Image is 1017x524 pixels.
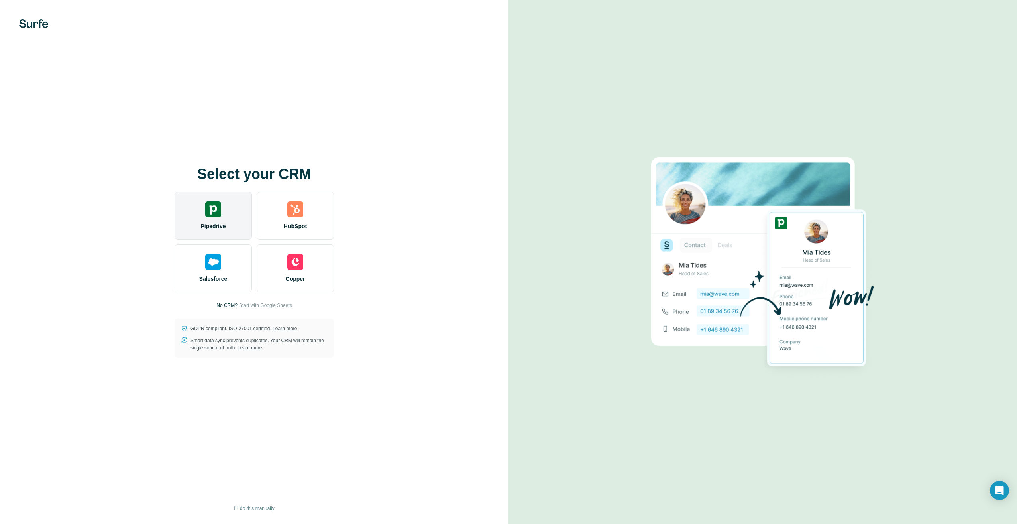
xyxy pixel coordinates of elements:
[287,254,303,270] img: copper's logo
[651,144,874,380] img: PIPEDRIVE image
[239,302,292,309] button: Start with Google Sheets
[228,502,280,514] button: I’ll do this manually
[205,201,221,217] img: pipedrive's logo
[286,275,305,283] span: Copper
[238,345,262,351] a: Learn more
[200,222,226,230] span: Pipedrive
[19,19,48,28] img: Surfe's logo
[175,166,334,182] h1: Select your CRM
[190,325,297,332] p: GDPR compliant. ISO-27001 certified.
[199,275,228,283] span: Salesforce
[284,222,307,230] span: HubSpot
[216,302,238,309] p: No CRM?
[287,201,303,217] img: hubspot's logo
[190,337,328,351] p: Smart data sync prevents duplicates. Your CRM will remain the single source of truth.
[234,505,274,512] span: I’ll do this manually
[990,481,1009,500] div: Open Intercom Messenger
[205,254,221,270] img: salesforce's logo
[273,326,297,331] a: Learn more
